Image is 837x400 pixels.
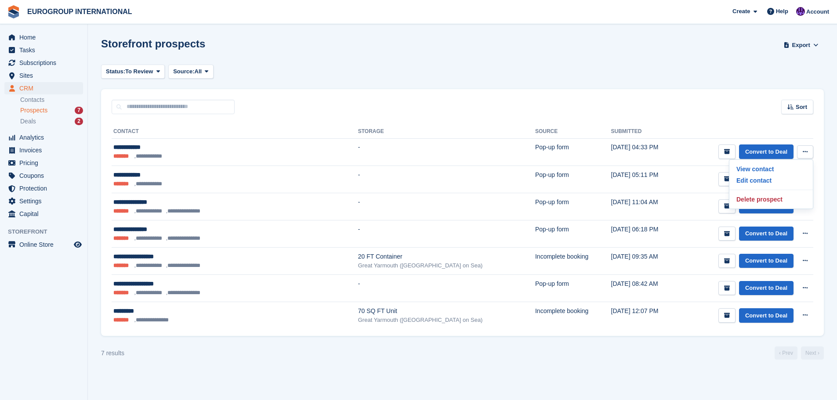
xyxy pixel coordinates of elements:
span: Source: [173,67,194,76]
td: [DATE] 06:18 PM [611,220,678,247]
span: Tasks [19,44,72,56]
span: Prospects [20,106,47,115]
a: Convert to Deal [739,144,794,159]
span: Create [732,7,750,16]
button: Export [782,38,820,52]
a: menu [4,169,83,182]
a: Previous [775,346,797,360]
a: View contact [733,163,809,175]
span: All [195,67,202,76]
td: [DATE] 09:35 AM [611,248,678,275]
h1: Storefront prospects [101,38,205,50]
div: Great Yarmouth ([GEOGRAPHIC_DATA] on Sea) [358,316,535,324]
a: menu [4,82,83,94]
span: Help [776,7,788,16]
span: Invoices [19,144,72,156]
span: To Review [125,67,153,76]
a: menu [4,195,83,207]
span: Subscriptions [19,57,72,69]
a: menu [4,182,83,195]
a: menu [4,69,83,82]
a: menu [4,238,83,251]
a: menu [4,157,83,169]
th: Submitted [611,125,678,139]
td: Pop-up form [535,275,611,302]
span: Pricing [19,157,72,169]
span: Coupons [19,169,72,182]
td: [DATE] 04:33 PM [611,138,678,166]
a: Convert to Deal [739,281,794,295]
a: menu [4,144,83,156]
td: - [358,275,535,302]
a: menu [4,31,83,43]
a: menu [4,208,83,220]
a: Contacts [20,96,83,104]
a: Convert to Deal [739,254,794,268]
img: Calvin Tickner [796,7,805,16]
td: - [358,138,535,166]
a: Deals 2 [20,117,83,126]
th: Storage [358,125,535,139]
td: Pop-up form [535,138,611,166]
span: Storefront [8,227,87,236]
td: [DATE] 12:07 PM [611,302,678,329]
span: Home [19,31,72,43]
button: Status: To Review [101,65,165,79]
a: Edit contact [733,175,809,186]
div: Great Yarmouth ([GEOGRAPHIC_DATA] on Sea) [358,261,535,270]
th: Contact [112,125,358,139]
td: - [358,166,535,193]
td: [DATE] 08:42 AM [611,275,678,302]
td: [DATE] 11:04 AM [611,193,678,220]
td: Pop-up form [535,193,611,220]
span: Account [806,7,829,16]
a: menu [4,44,83,56]
div: 7 results [101,349,124,358]
span: CRM [19,82,72,94]
span: Sites [19,69,72,82]
div: 70 SQ FT Unit [358,306,535,316]
td: [DATE] 05:11 PM [611,166,678,193]
span: Online Store [19,238,72,251]
th: Source [535,125,611,139]
td: Incomplete booking [535,302,611,329]
a: Delete prospect [733,194,809,205]
div: 2 [75,118,83,125]
span: Deals [20,117,36,126]
a: Convert to Deal [739,227,794,241]
td: Pop-up form [535,220,611,247]
nav: Page [773,346,826,360]
a: Next [801,346,824,360]
span: Export [792,41,810,50]
a: menu [4,131,83,144]
div: 20 FT Container [358,252,535,261]
td: Incomplete booking [535,248,611,275]
span: Settings [19,195,72,207]
td: - [358,220,535,247]
span: Status: [106,67,125,76]
span: Capital [19,208,72,220]
td: - [358,193,535,220]
span: Sort [796,103,807,112]
td: Pop-up form [535,166,611,193]
a: menu [4,57,83,69]
span: Protection [19,182,72,195]
button: Source: All [168,65,214,79]
span: Analytics [19,131,72,144]
a: Convert to Deal [739,308,794,323]
a: Prospects 7 [20,106,83,115]
a: EUROGROUP INTERNATIONAL [24,4,136,19]
a: Preview store [72,239,83,250]
img: stora-icon-8386f47178a22dfd0bd8f6a31ec36ba5ce8667c1dd55bd0f319d3a0aa187defe.svg [7,5,20,18]
div: 7 [75,107,83,114]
